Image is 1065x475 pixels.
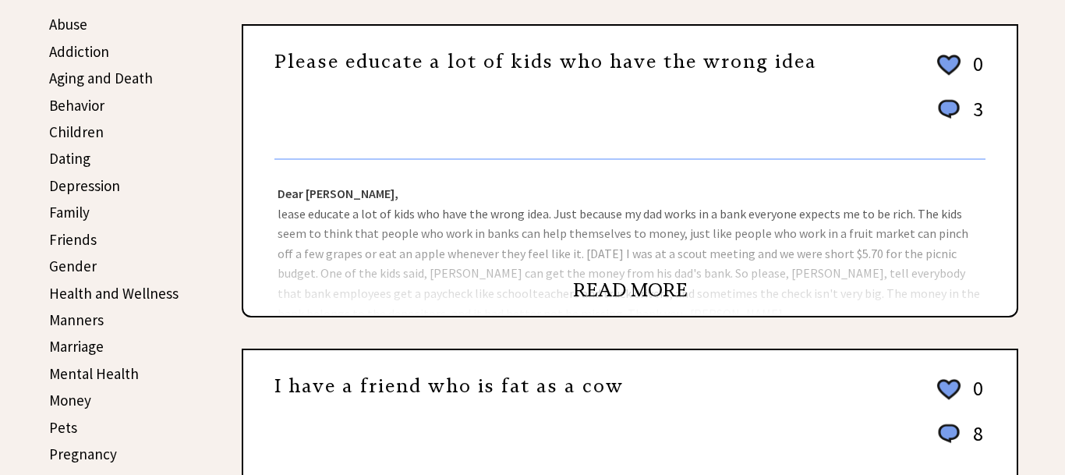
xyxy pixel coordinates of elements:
[49,69,153,87] a: Aging and Death
[49,257,97,275] a: Gender
[49,364,139,383] a: Mental Health
[935,376,963,403] img: heart_outline%202.png
[49,149,90,168] a: Dating
[965,420,984,462] td: 8
[573,278,688,302] a: READ MORE
[49,42,109,61] a: Addiction
[49,337,104,356] a: Marriage
[49,96,104,115] a: Behavior
[935,51,963,79] img: heart_outline%202.png
[49,15,87,34] a: Abuse
[49,203,90,222] a: Family
[935,421,963,446] img: message_round%201.png
[965,51,984,94] td: 0
[49,391,91,409] a: Money
[49,418,77,437] a: Pets
[243,160,1017,316] div: lease educate a lot of kids who have the wrong idea. Just because my dad works in a bank everyone...
[49,284,179,303] a: Health and Wellness
[49,310,104,329] a: Manners
[49,176,120,195] a: Depression
[274,374,624,398] a: I have a friend who is fat as a cow
[49,230,97,249] a: Friends
[935,97,963,122] img: message_round%201.png
[49,122,104,141] a: Children
[965,96,984,137] td: 3
[274,50,817,73] a: Please educate a lot of kids who have the wrong idea
[965,375,984,419] td: 0
[278,186,398,201] strong: Dear [PERSON_NAME],
[49,445,117,463] a: Pregnancy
